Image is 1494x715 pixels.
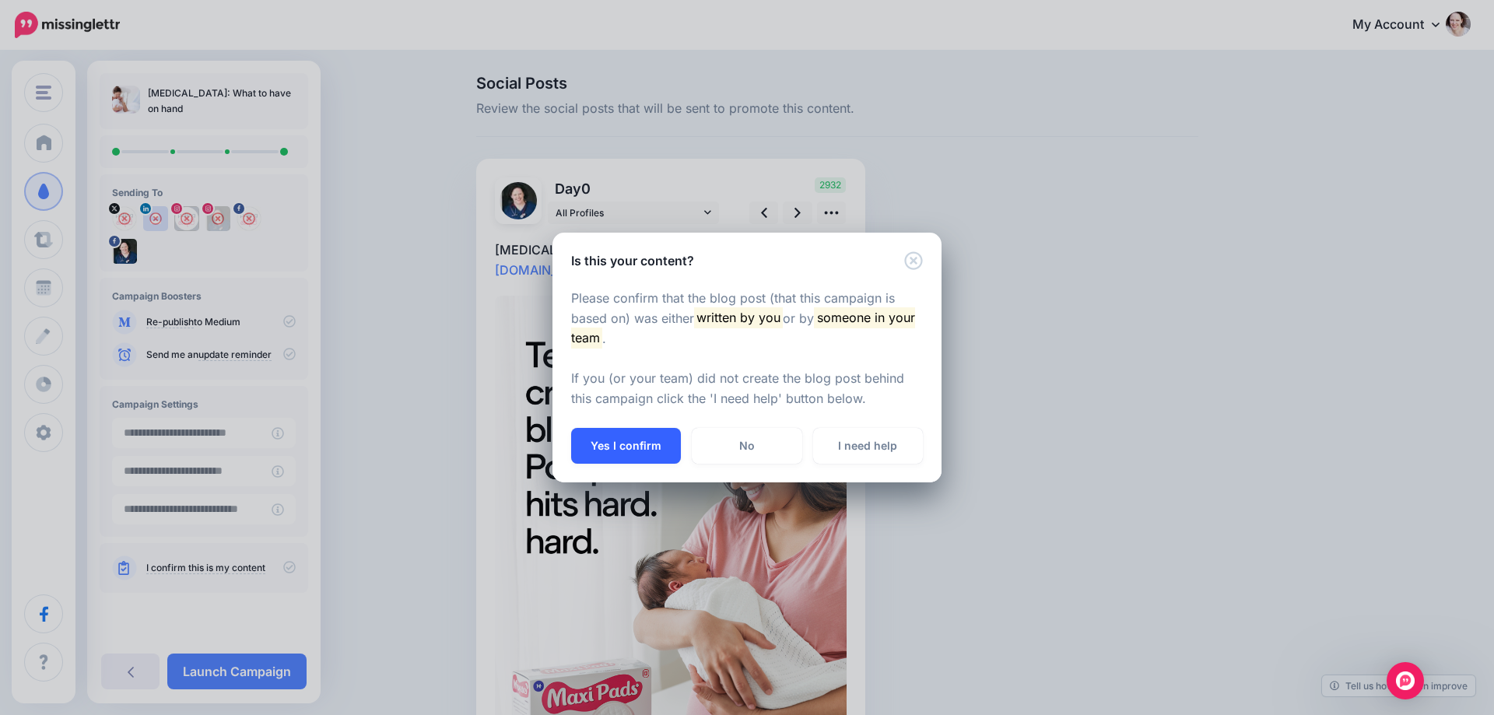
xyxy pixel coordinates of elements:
[813,428,923,464] a: I need help
[692,428,801,464] a: No
[904,251,923,271] button: Close
[571,251,694,270] h5: Is this your content?
[571,428,681,464] button: Yes I confirm
[571,289,923,410] p: Please confirm that the blog post (that this campaign is based on) was either or by . If you (or ...
[1387,662,1424,699] div: Open Intercom Messenger
[694,307,783,328] mark: written by you
[571,307,915,348] mark: someone in your team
